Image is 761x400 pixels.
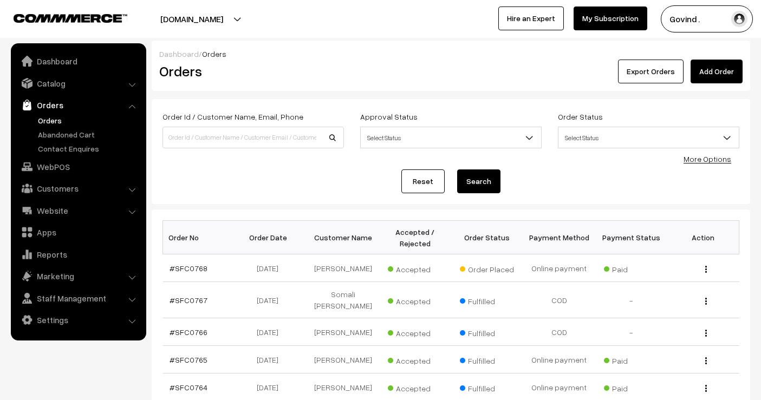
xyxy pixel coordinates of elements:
[705,298,707,305] img: Menu
[523,282,595,318] td: COD
[170,296,207,305] a: #SFC0767
[523,254,595,282] td: Online payment
[691,60,743,83] a: Add Order
[604,352,658,366] span: Paid
[574,6,647,30] a: My Subscription
[307,346,379,373] td: [PERSON_NAME]
[388,261,442,275] span: Accepted
[457,169,500,193] button: Search
[170,383,207,392] a: #SFC0764
[14,201,142,220] a: Website
[705,357,707,364] img: Menu
[388,380,442,394] span: Accepted
[684,154,731,163] a: More Options
[307,318,379,346] td: [PERSON_NAME]
[159,63,343,80] h2: Orders
[595,221,667,254] th: Payment Status
[705,385,707,392] img: Menu
[170,355,207,364] a: #SFC0765
[360,111,418,122] label: Approval Status
[388,325,442,339] span: Accepted
[604,261,658,275] span: Paid
[460,352,514,366] span: Fulfilled
[360,127,542,148] span: Select Status
[618,60,684,83] button: Export Orders
[705,330,707,337] img: Menu
[159,49,199,58] a: Dashboard
[35,115,142,126] a: Orders
[523,346,595,373] td: Online payment
[14,310,142,330] a: Settings
[523,221,595,254] th: Payment Method
[14,95,142,115] a: Orders
[307,221,379,254] th: Customer Name
[35,143,142,154] a: Contact Enquires
[235,282,307,318] td: [DATE]
[14,51,142,71] a: Dashboard
[604,380,658,394] span: Paid
[661,5,753,32] button: Govind .
[235,254,307,282] td: [DATE]
[523,318,595,346] td: COD
[14,14,127,22] img: COMMMERCE
[558,127,739,148] span: Select Status
[361,128,541,147] span: Select Status
[307,254,379,282] td: [PERSON_NAME]
[14,222,142,242] a: Apps
[460,325,514,339] span: Fulfilled
[163,221,235,254] th: Order No
[14,11,108,24] a: COMMMERCE
[235,221,307,254] th: Order Date
[498,6,564,30] a: Hire an Expert
[451,221,523,254] th: Order Status
[388,293,442,307] span: Accepted
[170,327,207,337] a: #SFC0766
[379,221,451,254] th: Accepted / Rejected
[159,48,743,60] div: /
[731,11,747,27] img: user
[460,293,514,307] span: Fulfilled
[460,380,514,394] span: Fulfilled
[460,261,514,275] span: Order Placed
[14,288,142,308] a: Staff Management
[162,111,303,122] label: Order Id / Customer Name, Email, Phone
[202,49,226,58] span: Orders
[14,179,142,198] a: Customers
[170,264,207,273] a: #SFC0768
[388,352,442,366] span: Accepted
[667,221,739,254] th: Action
[558,111,603,122] label: Order Status
[14,74,142,93] a: Catalog
[235,318,307,346] td: [DATE]
[595,318,667,346] td: -
[162,127,344,148] input: Order Id / Customer Name / Customer Email / Customer Phone
[122,5,261,32] button: [DOMAIN_NAME]
[14,245,142,264] a: Reports
[35,129,142,140] a: Abandoned Cart
[401,169,445,193] a: Reset
[307,282,379,318] td: Somali [PERSON_NAME]
[14,157,142,176] a: WebPOS
[595,282,667,318] td: -
[14,266,142,286] a: Marketing
[705,266,707,273] img: Menu
[235,346,307,373] td: [DATE]
[558,128,739,147] span: Select Status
